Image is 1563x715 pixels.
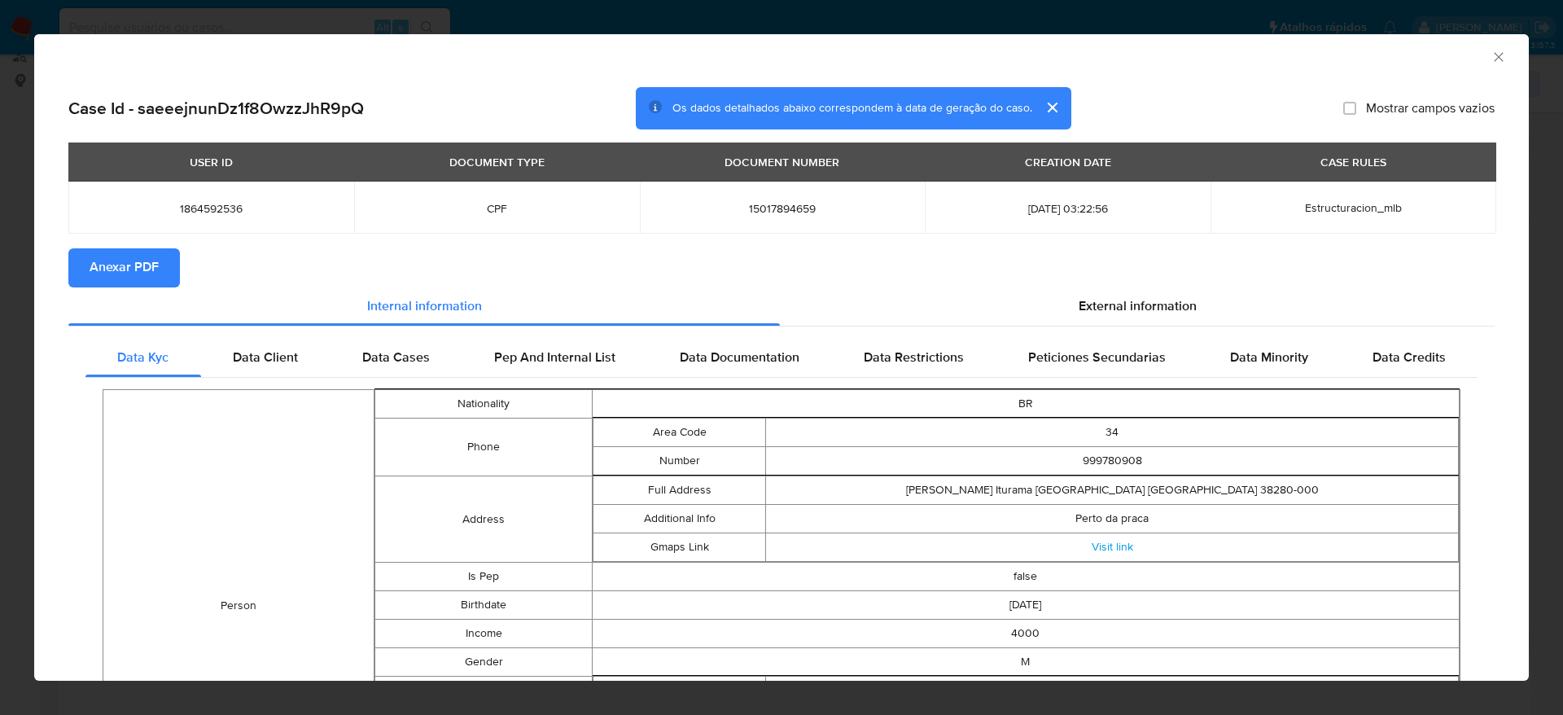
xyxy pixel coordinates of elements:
[375,648,592,677] td: Gender
[766,505,1459,533] td: Perto da praca
[680,349,799,367] span: Data Documentation
[1343,102,1356,115] input: Mostrar campos vazios
[1305,200,1402,216] span: Estructuracion_mlb
[1491,49,1505,64] button: Fechar a janela
[1028,349,1166,367] span: Peticiones Secundarias
[672,100,1032,116] span: Os dados detalhados abaixo correspondem à data de geração do caso.
[374,201,620,216] span: CPF
[593,533,766,562] td: Gmaps Link
[375,563,592,591] td: Is Pep
[1032,88,1071,127] button: cerrar
[34,34,1529,681] div: closure-recommendation-modal
[85,339,1478,378] div: Detailed internal info
[715,148,849,176] div: DOCUMENT NUMBER
[1092,539,1133,555] a: Visit link
[944,201,1191,216] span: [DATE] 03:22:56
[1230,349,1308,367] span: Data Minority
[593,476,766,505] td: Full Address
[592,591,1459,620] td: [DATE]
[375,419,592,476] td: Phone
[375,476,592,563] td: Address
[68,248,180,287] button: Anexar PDF
[88,201,335,216] span: 1864592536
[592,620,1459,648] td: 4000
[592,648,1459,677] td: M
[440,148,554,176] div: DOCUMENT TYPE
[593,447,766,476] td: Number
[362,349,430,367] span: Data Cases
[90,250,159,286] span: Anexar PDF
[68,98,364,119] h2: Case Id - saeeejnunDz1f8OwzzJhR9pQ
[593,419,766,447] td: Area Code
[375,620,592,648] td: Income
[864,349,964,367] span: Data Restrictions
[375,591,592,620] td: Birthdate
[375,390,592,419] td: Nationality
[117,349,169,367] span: Data Kyc
[592,390,1459,419] td: BR
[1079,297,1197,316] span: External information
[766,476,1459,505] td: [PERSON_NAME] Iturama [GEOGRAPHIC_DATA] [GEOGRAPHIC_DATA] 38280-000
[233,349,298,367] span: Data Client
[766,447,1459,476] td: 999780908
[766,677,1459,705] td: CPF
[593,677,766,705] td: Type
[659,201,906,216] span: 15017894659
[1366,100,1495,116] span: Mostrar campos vazios
[68,287,1495,327] div: Detailed info
[592,563,1459,591] td: false
[766,419,1459,447] td: 34
[367,297,482,316] span: Internal information
[1015,148,1121,176] div: CREATION DATE
[1311,148,1396,176] div: CASE RULES
[1373,349,1446,367] span: Data Credits
[593,505,766,533] td: Additional Info
[180,148,243,176] div: USER ID
[494,349,615,367] span: Pep And Internal List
